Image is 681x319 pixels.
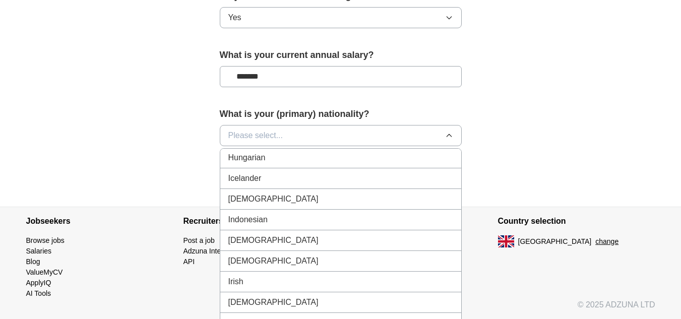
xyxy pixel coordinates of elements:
[183,258,195,266] a: API
[228,276,243,288] span: Irish
[228,12,241,24] span: Yes
[26,247,52,255] a: Salaries
[18,299,663,319] div: © 2025 ADZUNA LTD
[183,236,215,244] a: Post a job
[220,125,462,146] button: Please select...
[518,236,592,247] span: [GEOGRAPHIC_DATA]
[228,255,319,267] span: [DEMOGRAPHIC_DATA]
[228,193,319,205] span: [DEMOGRAPHIC_DATA]
[228,172,262,184] span: Icelander
[228,130,283,142] span: Please select...
[220,48,462,62] label: What is your current annual salary?
[26,289,51,297] a: AI Tools
[26,258,40,266] a: Blog
[183,247,245,255] a: Adzuna Intelligence
[26,268,63,276] a: ValueMyCV
[228,152,266,164] span: Hungarian
[498,235,514,247] img: UK flag
[595,236,618,247] button: change
[26,279,51,287] a: ApplyIQ
[498,207,655,235] h4: Country selection
[228,234,319,246] span: [DEMOGRAPHIC_DATA]
[228,296,319,308] span: [DEMOGRAPHIC_DATA]
[220,107,462,121] label: What is your (primary) nationality?
[26,236,65,244] a: Browse jobs
[228,214,268,226] span: Indonesian
[220,7,462,28] button: Yes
